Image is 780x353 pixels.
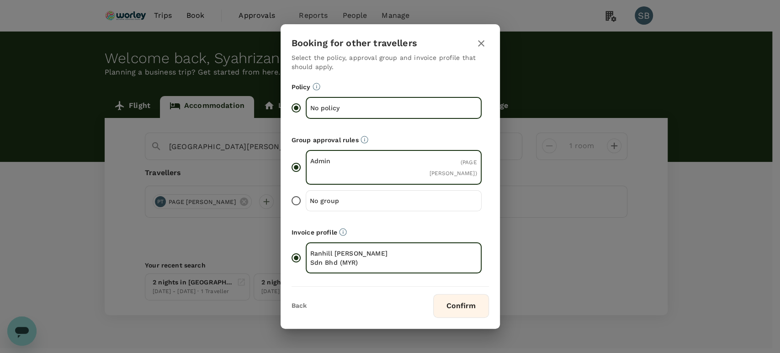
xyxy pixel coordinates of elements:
p: Ranhill [PERSON_NAME] Sdn Bhd (MYR) [310,249,394,267]
h3: Booking for other travellers [292,38,417,48]
p: No group [310,196,394,205]
button: Confirm [433,294,489,318]
p: No policy [310,103,394,112]
p: Invoice profile [292,228,489,237]
p: Policy [292,82,489,91]
p: Admin [310,156,394,166]
svg: Default approvers or custom approval rules (if available) are based on the user group. [361,136,368,144]
button: Back [292,302,307,310]
p: Select the policy, approval group and invoice profile that should apply. [292,53,489,71]
p: Group approval rules [292,135,489,144]
svg: Booking restrictions are based on the selected travel policy. [313,83,320,91]
svg: The payment currency and company information are based on the selected invoice profile. [339,228,347,236]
